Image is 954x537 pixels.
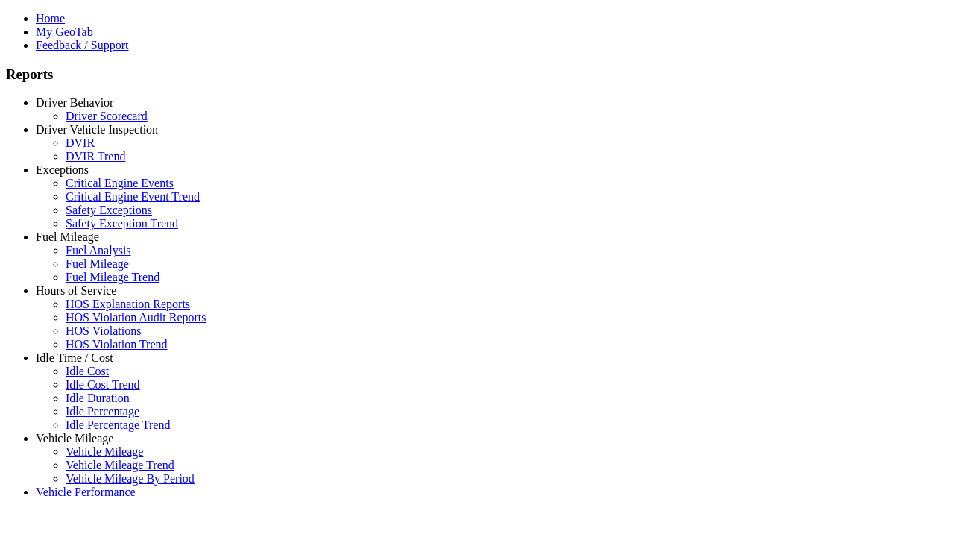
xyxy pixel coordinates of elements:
a: Idle Duration [66,392,130,404]
a: Vehicle Mileage By Period [66,472,195,485]
a: Vehicle Mileage [66,445,143,458]
a: Fuel Analysis [66,244,131,257]
a: Exceptions [36,163,89,176]
a: Driver Vehicle Inspection [36,123,158,136]
a: Home [36,12,65,25]
a: Safety Exception Trend [66,217,178,230]
a: Idle Cost Trend [66,378,140,391]
a: HOS Explanation Reports [66,298,190,310]
a: Critical Engine Events [66,177,174,189]
a: Idle Percentage [66,405,139,418]
a: Vehicle Mileage Trend [66,459,174,471]
a: Feedback / Support [36,39,128,51]
a: Vehicle Mileage [36,432,113,445]
a: Driver Behavior [36,96,113,109]
a: Vehicle Performance [36,486,136,498]
a: Hours of Service [36,284,116,297]
a: Idle Time / Cost [36,351,113,364]
a: HOS Violation Audit Reports [66,311,206,324]
a: Idle Cost [66,365,109,377]
a: Fuel Mileage Trend [66,271,159,283]
a: Fuel Mileage [66,257,129,270]
h3: Reports [6,66,948,83]
a: Driver Scorecard [66,110,148,122]
a: Critical Engine Event Trend [66,190,200,203]
a: Idle Percentage Trend [66,418,170,431]
a: HOS Violation Trend [66,338,168,351]
a: Safety Exceptions [66,204,152,216]
a: DVIR Trend [66,150,125,163]
a: DVIR [66,136,95,149]
a: Fuel Mileage [36,230,99,243]
a: HOS Violations [66,324,141,337]
a: My GeoTab [36,25,93,38]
